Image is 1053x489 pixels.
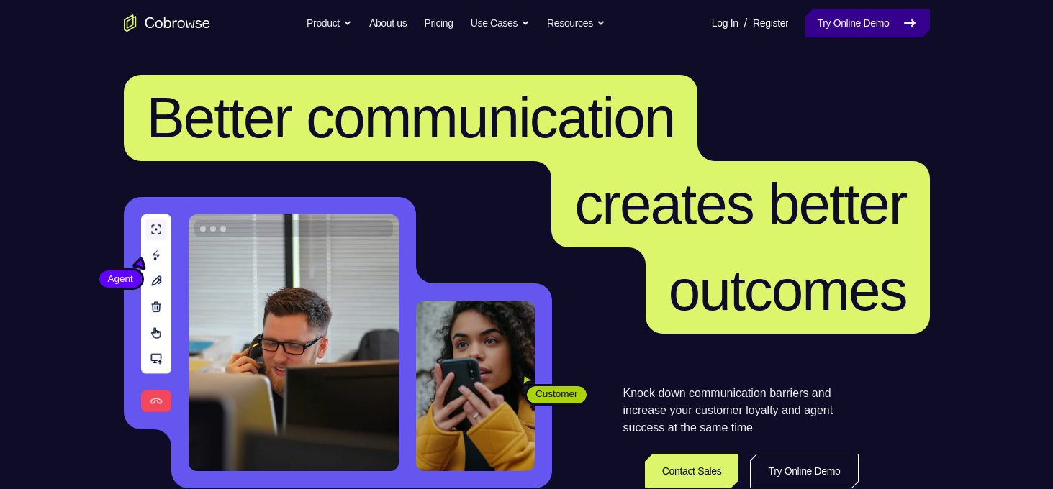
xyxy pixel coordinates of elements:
[547,9,605,37] button: Resources
[307,9,352,37] button: Product
[744,14,747,32] span: /
[124,14,210,32] a: Go to the home page
[750,454,858,488] a: Try Online Demo
[147,86,675,150] span: Better communication
[424,9,453,37] a: Pricing
[416,301,535,471] img: A customer holding their phone
[623,385,859,437] p: Knock down communication barriers and increase your customer loyalty and agent success at the sam...
[189,214,399,471] img: A customer support agent talking on the phone
[805,9,929,37] a: Try Online Demo
[645,454,739,488] a: Contact Sales
[369,9,407,37] a: About us
[471,9,530,37] button: Use Cases
[712,9,738,37] a: Log In
[669,258,907,322] span: outcomes
[753,9,788,37] a: Register
[574,172,906,236] span: creates better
